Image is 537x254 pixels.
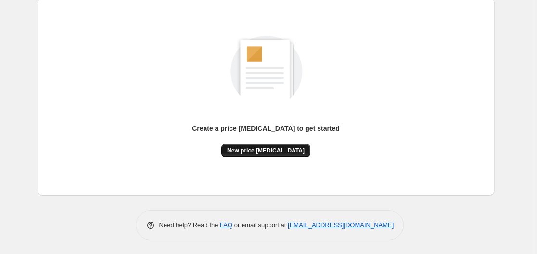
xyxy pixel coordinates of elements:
[159,221,220,229] span: Need help? Read the
[192,124,340,133] p: Create a price [MEDICAL_DATA] to get started
[221,144,310,157] button: New price [MEDICAL_DATA]
[232,221,288,229] span: or email support at
[288,221,394,229] a: [EMAIL_ADDRESS][DOMAIN_NAME]
[227,147,305,154] span: New price [MEDICAL_DATA]
[220,221,232,229] a: FAQ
